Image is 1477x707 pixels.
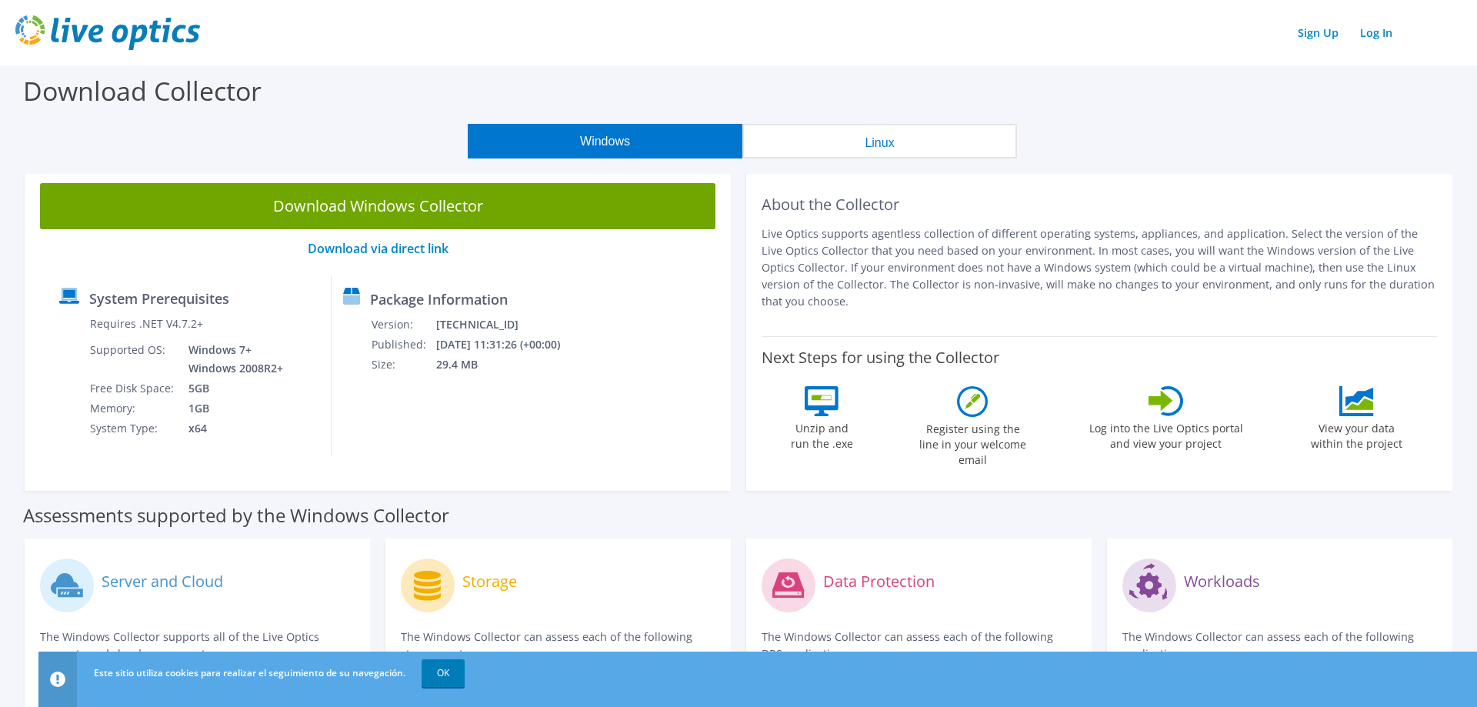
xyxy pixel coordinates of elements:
[102,574,223,589] label: Server and Cloud
[89,399,177,419] td: Memory:
[762,348,999,367] label: Next Steps for using the Collector
[23,73,262,108] label: Download Collector
[371,355,435,375] td: Size:
[371,315,435,335] td: Version:
[1122,629,1437,662] p: The Windows Collector can assess each of the following applications.
[89,419,177,439] td: System Type:
[90,316,203,332] label: Requires .NET V4.7.2+
[40,629,355,662] p: The Windows Collector supports all of the Live Optics compute and cloud assessments.
[462,574,517,589] label: Storage
[762,195,1437,214] h2: About the Collector
[435,335,580,355] td: [DATE] 11:31:26 (+00:00)
[89,340,177,379] td: Supported OS:
[308,240,448,257] a: Download via direct link
[1352,22,1400,44] a: Log In
[370,292,508,307] label: Package Information
[177,419,286,439] td: x64
[177,340,286,379] td: Windows 7+ Windows 2008R2+
[177,379,286,399] td: 5GB
[1184,574,1260,589] label: Workloads
[177,399,286,419] td: 1GB
[40,183,715,229] a: Download Windows Collector
[762,225,1437,310] p: Live Optics supports agentless collection of different operating systems, appliances, and applica...
[422,659,465,687] a: OK
[468,124,742,158] button: Windows
[1302,416,1412,452] label: View your data within the project
[787,416,858,452] label: Unzip and run the .exe
[435,315,580,335] td: [TECHNICAL_ID]
[1290,22,1346,44] a: Sign Up
[742,124,1017,158] button: Linux
[762,629,1076,662] p: The Windows Collector can assess each of the following DPS applications.
[94,666,405,679] span: Este sitio utiliza cookies para realizar el seguimiento de su navegación.
[915,417,1031,468] label: Register using the line in your welcome email
[23,508,449,523] label: Assessments supported by the Windows Collector
[89,379,177,399] td: Free Disk Space:
[89,291,229,306] label: System Prerequisites
[401,629,715,662] p: The Windows Collector can assess each of the following storage systems.
[1089,416,1244,452] label: Log into the Live Optics portal and view your project
[15,15,200,50] img: live_optics_svg.svg
[435,355,580,375] td: 29.4 MB
[371,335,435,355] td: Published:
[823,574,935,589] label: Data Protection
